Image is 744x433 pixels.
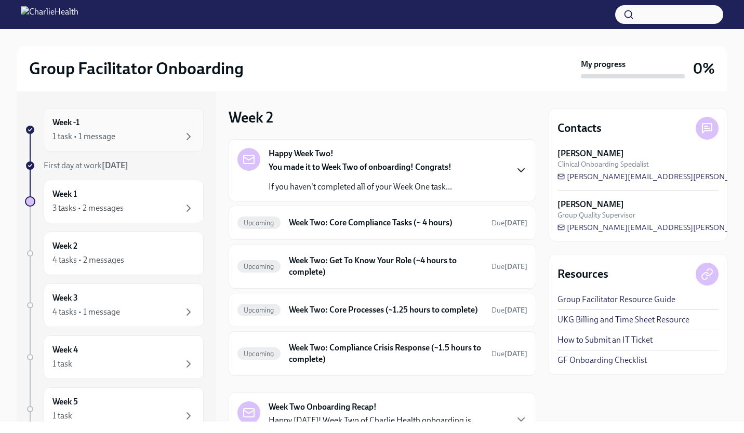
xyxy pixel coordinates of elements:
a: GF Onboarding Checklist [557,355,647,366]
span: September 29th, 2025 10:00 [491,349,527,359]
h6: Week Two: Compliance Crisis Response (~1.5 hours to complete) [289,342,483,365]
h2: Group Facilitator Onboarding [29,58,244,79]
h6: Week -1 [52,117,79,128]
div: 1 task [52,358,72,370]
span: September 29th, 2025 10:00 [491,218,527,228]
a: Week 34 tasks • 1 message [25,283,204,327]
strong: My progress [581,59,626,70]
h3: Week 2 [229,108,273,127]
div: 1 task [52,410,72,422]
h6: Week 3 [52,292,78,304]
strong: You made it to Week Two of onboarding! Congrats! [269,162,451,172]
a: UpcomingWeek Two: Get To Know Your Role (~4 hours to complete)Due[DATE] [237,253,527,280]
div: 4 tasks • 2 messages [52,254,124,266]
h6: Week 2 [52,240,77,252]
h6: Week 4 [52,344,78,356]
strong: [PERSON_NAME] [557,148,624,159]
h6: Week Two: Core Compliance Tasks (~ 4 hours) [289,217,483,228]
strong: [DATE] [504,349,527,358]
span: Upcoming [237,350,281,358]
a: Group Facilitator Resource Guide [557,294,675,305]
strong: [DATE] [504,219,527,227]
span: Upcoming [237,306,281,314]
span: Due [491,262,527,271]
h6: Week Two: Get To Know Your Role (~4 hours to complete) [289,255,483,278]
h4: Resources [557,266,608,282]
a: First day at work[DATE] [25,160,204,171]
strong: Happy Week Two! [269,148,334,159]
span: Clinical Onboarding Specialist [557,159,649,169]
div: 1 task • 1 message [52,131,115,142]
img: CharlieHealth [21,6,78,23]
a: Week 13 tasks • 2 messages [25,180,204,223]
h6: Week Two: Core Processes (~1.25 hours to complete) [289,304,483,316]
h3: 0% [693,59,715,78]
strong: [PERSON_NAME] [557,199,624,210]
a: UpcomingWeek Two: Core Compliance Tasks (~ 4 hours)Due[DATE] [237,214,527,231]
span: Upcoming [237,219,281,227]
div: 3 tasks • 2 messages [52,202,124,214]
span: Due [491,349,527,358]
h6: Week 1 [52,188,77,200]
a: Week 51 task [25,387,204,431]
strong: Week Two Onboarding Recap! [269,401,377,413]
div: 4 tasks • 1 message [52,306,120,318]
a: Week -11 task • 1 message [25,108,204,152]
span: September 29th, 2025 10:00 [491,305,527,315]
a: UpcomingWeek Two: Compliance Crisis Response (~1.5 hours to complete)Due[DATE] [237,340,527,367]
a: Week 41 task [25,335,204,379]
h6: Week 5 [52,396,78,408]
a: Week 24 tasks • 2 messages [25,232,204,275]
span: Upcoming [237,263,281,270]
strong: [DATE] [504,306,527,315]
p: If you haven't completed all of your Week One task... [269,181,452,193]
a: UpcomingWeek Two: Core Processes (~1.25 hours to complete)Due[DATE] [237,302,527,318]
h4: Contacts [557,120,602,136]
span: First day at work [44,160,128,170]
span: September 29th, 2025 10:00 [491,262,527,272]
strong: [DATE] [504,262,527,271]
span: Due [491,306,527,315]
span: Due [491,219,527,227]
a: UKG Billing and Time Sheet Resource [557,314,689,326]
a: How to Submit an IT Ticket [557,334,653,346]
strong: [DATE] [102,160,128,170]
span: Group Quality Supervisor [557,210,635,220]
